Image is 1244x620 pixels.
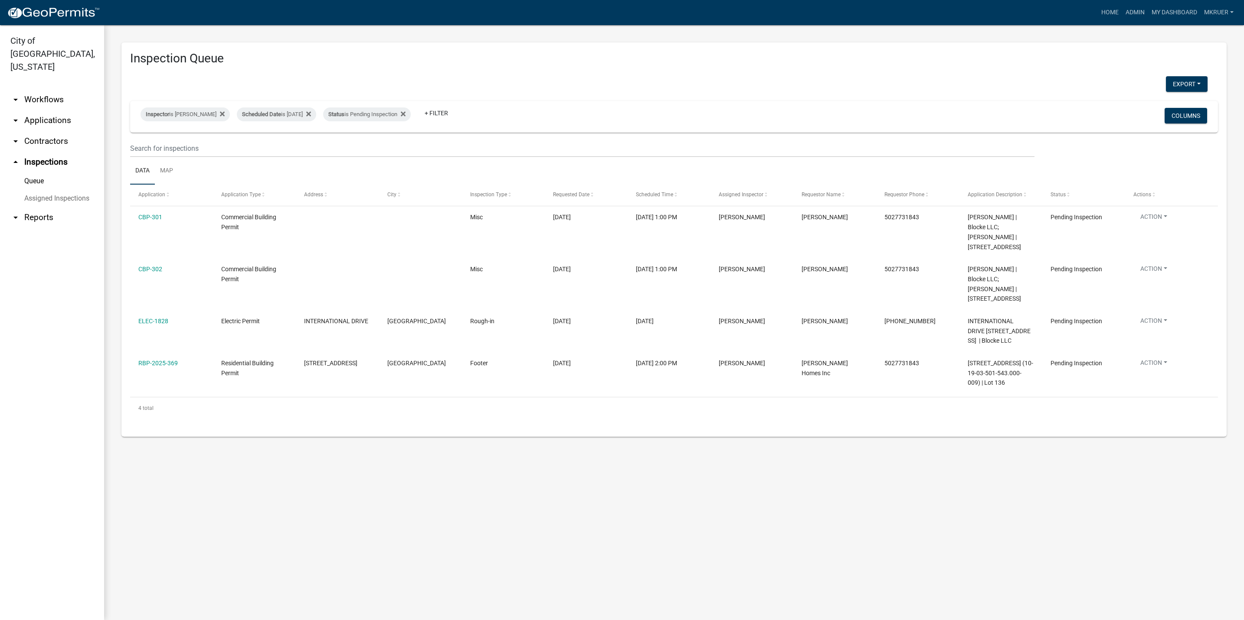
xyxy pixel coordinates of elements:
i: arrow_drop_down [10,136,21,146]
span: Footer [470,360,488,367]
a: Data [130,157,155,185]
div: 4 total [130,397,1218,419]
datatable-header-cell: Scheduled Time [628,185,710,205]
a: CBP-302 [138,266,162,273]
span: Kaleb Phillips [802,318,848,325]
div: is [PERSON_NAME] [141,107,230,121]
datatable-header-cell: Inspection Type [462,185,545,205]
datatable-header-cell: Requestor Name [793,185,876,205]
span: Mike Kruer [719,266,765,273]
div: is [DATE] [237,107,316,121]
a: Home [1098,4,1122,21]
span: Application Description [968,192,1022,198]
button: Action [1133,212,1174,225]
input: Search for inspections [130,140,1034,157]
a: ELEC-1828 [138,318,168,325]
span: Misc [470,266,483,273]
a: mkruer [1201,4,1237,21]
datatable-header-cell: Application Type [213,185,296,205]
button: Export [1166,76,1208,92]
span: Schuler Homes Inc [802,360,848,377]
span: Mike Kruer [802,266,848,273]
h3: Inspection Queue [130,51,1218,66]
datatable-header-cell: Requestor Phone [876,185,959,205]
div: [DATE] 2:00 PM [636,358,702,368]
span: Mike Kruer [802,214,848,221]
datatable-header-cell: Status [1042,185,1125,205]
span: 5027731843 [884,266,919,273]
a: RBP-2025-369 [138,360,178,367]
div: is Pending Inspection [323,107,411,121]
a: My Dashboard [1148,4,1201,21]
span: Actions [1133,192,1151,198]
span: Residential Building Permit [221,360,274,377]
span: Scheduled Date [242,111,281,117]
i: arrow_drop_up [10,157,21,167]
datatable-header-cell: Assigned Inspector [710,185,793,205]
span: Application Type [221,192,261,198]
span: Assigned Inspector [719,192,763,198]
i: arrow_drop_down [10,212,21,223]
i: arrow_drop_down [10,115,21,126]
span: INTERNATIONAL DRIVE [304,318,368,325]
span: 5155 WOODSTONE CIRCLE [304,360,357,367]
span: Jesse Garcia | Blocke LLC; Paul Clements | 300 International Drive, Jeffersonville, IN 47130 [968,266,1021,302]
datatable-header-cell: Actions [1125,185,1208,205]
span: Status [328,111,344,117]
span: 502-438-0558 [884,318,936,325]
span: 10/15/2025 [553,360,571,367]
a: CBP-301 [138,214,162,221]
span: Misc [470,214,483,221]
span: Electric Permit [221,318,260,325]
span: 5027731843 [884,360,919,367]
span: 10/15/2025 [553,214,571,221]
button: Action [1133,316,1174,329]
datatable-header-cell: Application Description [959,185,1042,205]
span: JEFFERSONVILLE [387,360,446,367]
span: Inspector [146,111,169,117]
div: [DATE] [636,316,702,326]
a: + Filter [418,105,455,121]
div: [DATE] 1:00 PM [636,264,702,274]
span: 10/16/2025 [553,318,571,325]
span: JEFFERSONVILLE [387,318,446,325]
span: Requestor Name [802,192,841,198]
a: Admin [1122,4,1148,21]
span: 10/15/2025 [553,266,571,273]
span: Mike Kruer [719,214,765,221]
span: Pending Inspection [1051,318,1102,325]
datatable-header-cell: City [379,185,462,205]
datatable-header-cell: Application [130,185,213,205]
span: Rough-in [470,318,494,325]
span: INTERNATIONAL DRIVE 400 International Drive | Blocke LLC [968,318,1031,344]
span: 5027731843 [884,214,919,221]
span: Commercial Building Permit [221,266,276,282]
i: arrow_drop_down [10,94,21,105]
span: Address [304,192,323,198]
span: Scheduled Time [636,192,673,198]
button: Action [1133,358,1174,371]
datatable-header-cell: Address [296,185,379,205]
span: Application [138,192,165,198]
span: Requestor Phone [884,192,924,198]
button: Action [1133,264,1174,277]
span: Pending Inspection [1051,360,1102,367]
span: Inspection Type [470,192,507,198]
span: Mike Kruer [719,318,765,325]
span: Status [1051,192,1066,198]
a: Map [155,157,178,185]
button: Columns [1165,108,1207,123]
div: [DATE] 1:00 PM [636,212,702,222]
span: City [387,192,396,198]
span: Pending Inspection [1051,214,1102,221]
span: Commercial Building Permit [221,214,276,230]
datatable-header-cell: Requested Date [545,185,628,205]
span: 5155 Woodstone Circle (10-19-03-501-543.000-009) | Lot 136 [968,360,1033,386]
span: Mike Kruer [719,360,765,367]
span: Requested Date [553,192,589,198]
span: Pending Inspection [1051,266,1102,273]
span: Jesse Garcia | Blocke LLC; Paul Clements | 300 International Drive, Jeffersonville, IN 47130 [968,214,1021,250]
